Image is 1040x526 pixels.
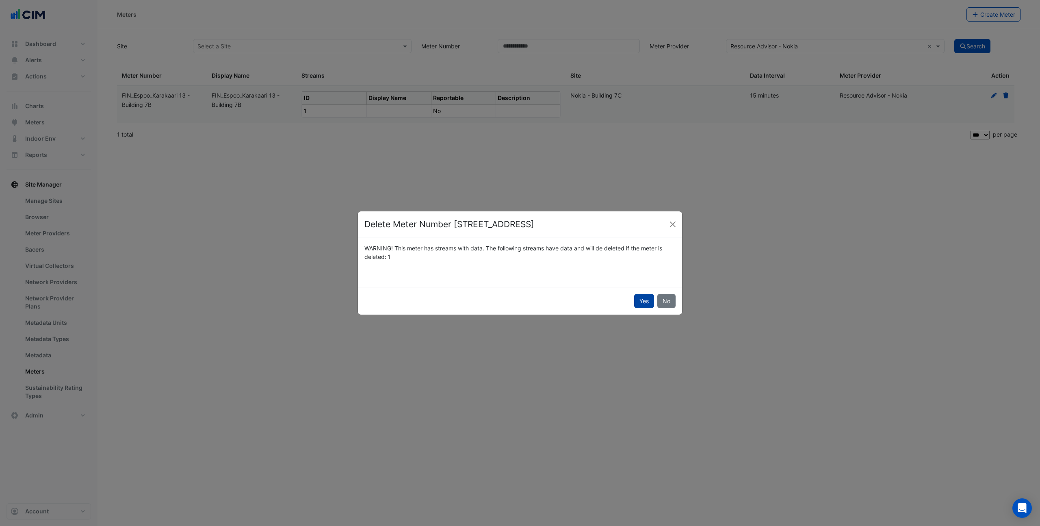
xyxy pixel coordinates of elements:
[667,218,679,230] button: Close
[657,294,676,308] button: No
[634,294,654,308] button: Yes
[364,218,534,231] h4: Delete Meter Number [STREET_ADDRESS]
[360,244,680,261] div: WARNING! This meter has streams with data. The following streams have data and will de deleted if...
[1012,498,1032,518] div: Open Intercom Messenger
